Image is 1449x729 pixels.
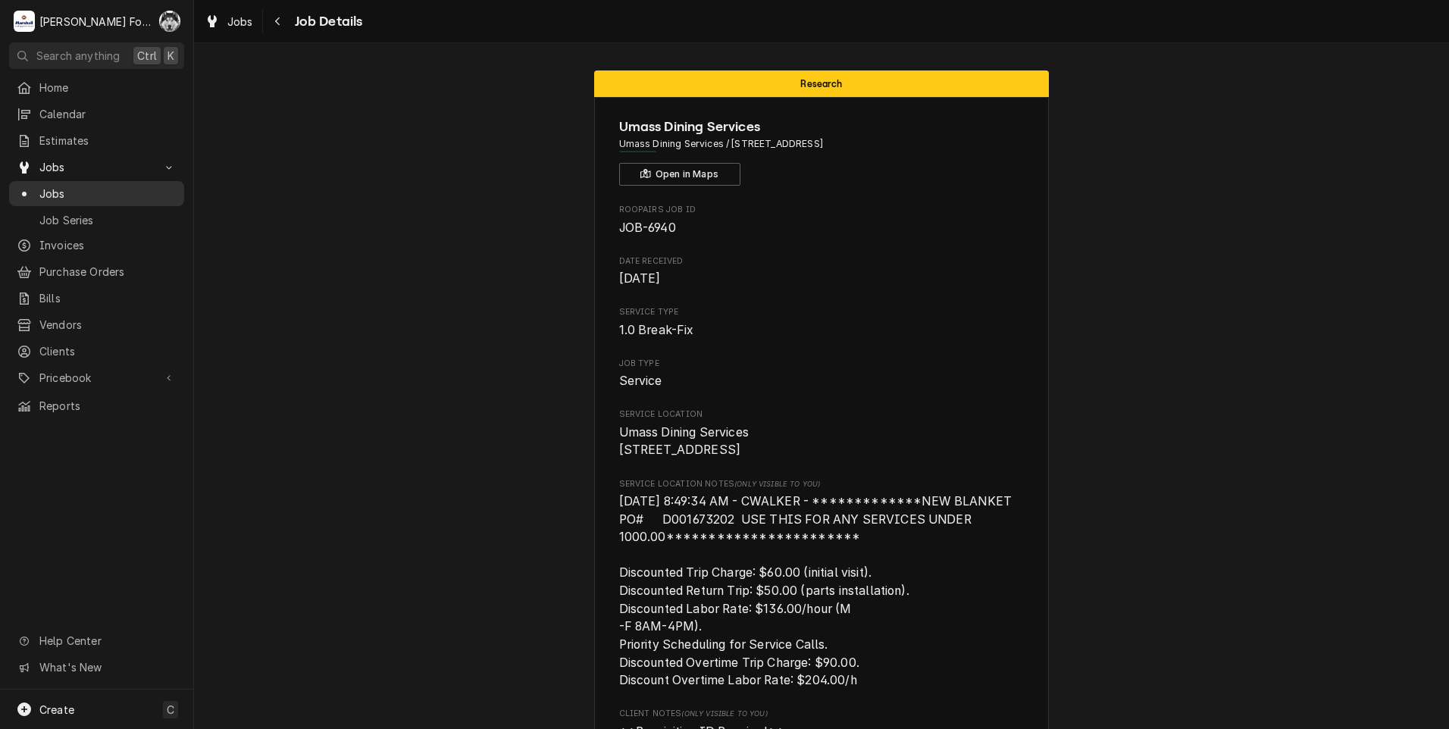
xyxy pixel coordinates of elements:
[39,264,177,280] span: Purchase Orders
[39,186,177,202] span: Jobs
[619,358,1025,390] div: Job Type
[619,493,1025,690] span: [object Object]
[39,633,175,649] span: Help Center
[9,208,184,233] a: Job Series
[39,290,177,306] span: Bills
[619,708,1025,720] span: Client Notes
[159,11,180,32] div: Chris Murphy (103)'s Avatar
[39,398,177,414] span: Reports
[594,70,1049,97] div: Status
[619,358,1025,370] span: Job Type
[619,478,1025,690] div: [object Object]
[39,703,74,716] span: Create
[619,372,1025,390] span: Job Type
[619,255,1025,268] span: Date Received
[9,155,184,180] a: Go to Jobs
[9,365,184,390] a: Go to Pricebook
[619,270,1025,288] span: Date Received
[9,655,184,680] a: Go to What's New
[39,659,175,675] span: What's New
[619,117,1025,137] span: Name
[9,628,184,653] a: Go to Help Center
[39,212,177,228] span: Job Series
[227,14,253,30] span: Jobs
[619,494,1016,687] span: [DATE] 8:49:34 AM - CWALKER - *************NEW BLANKET PO# D001673202 USE THIS FOR ANY SERVICES U...
[9,286,184,311] a: Bills
[619,204,1025,236] div: Roopairs Job ID
[9,102,184,127] a: Calendar
[619,408,1025,421] span: Service Location
[9,181,184,206] a: Jobs
[39,237,177,253] span: Invoices
[9,259,184,284] a: Purchase Orders
[9,128,184,153] a: Estimates
[619,323,694,337] span: 1.0 Break-Fix
[619,204,1025,216] span: Roopairs Job ID
[39,370,154,386] span: Pricebook
[619,221,676,235] span: JOB-6940
[619,321,1025,339] span: Service Type
[619,306,1025,318] span: Service Type
[619,219,1025,237] span: Roopairs Job ID
[734,480,820,488] span: (Only Visible to You)
[619,137,1025,151] span: Address
[39,106,177,122] span: Calendar
[9,42,184,69] button: Search anythingCtrlK
[290,11,363,32] span: Job Details
[619,425,749,458] span: Umass Dining Services [STREET_ADDRESS]
[619,478,1025,490] span: Service Location Notes
[681,709,767,718] span: (Only Visible to You)
[167,48,174,64] span: K
[137,48,157,64] span: Ctrl
[619,306,1025,339] div: Service Type
[9,233,184,258] a: Invoices
[39,159,154,175] span: Jobs
[9,393,184,418] a: Reports
[9,75,184,100] a: Home
[619,255,1025,288] div: Date Received
[39,80,177,95] span: Home
[619,374,662,388] span: Service
[14,11,35,32] div: M
[39,133,177,149] span: Estimates
[39,343,177,359] span: Clients
[14,11,35,32] div: Marshall Food Equipment Service's Avatar
[619,424,1025,459] span: Service Location
[266,9,290,33] button: Navigate back
[39,14,151,30] div: [PERSON_NAME] Food Equipment Service
[36,48,120,64] span: Search anything
[619,117,1025,186] div: Client Information
[9,312,184,337] a: Vendors
[619,163,740,186] button: Open in Maps
[167,702,174,718] span: C
[9,339,184,364] a: Clients
[800,79,842,89] span: Research
[199,9,259,34] a: Jobs
[619,408,1025,459] div: Service Location
[39,317,177,333] span: Vendors
[159,11,180,32] div: C(
[619,271,661,286] span: [DATE]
